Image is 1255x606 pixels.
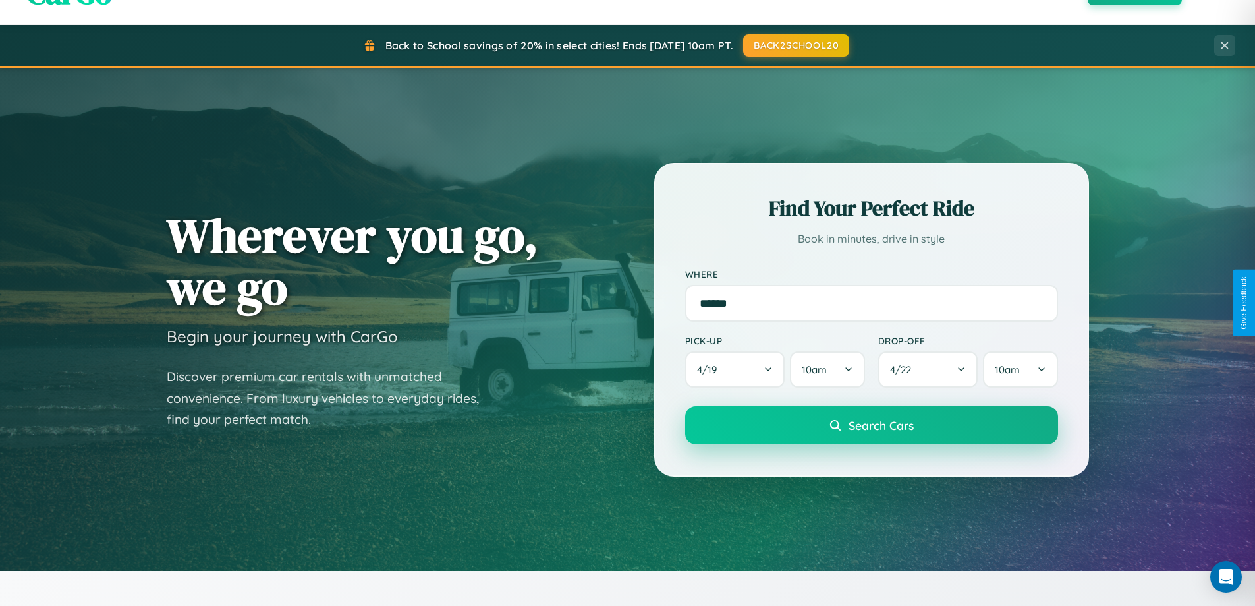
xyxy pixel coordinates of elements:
button: 10am [983,351,1057,388]
p: Discover premium car rentals with unmatched convenience. From luxury vehicles to everyday rides, ... [167,366,496,431]
button: BACK2SCHOOL20 [743,34,849,57]
span: 4 / 19 [697,363,723,376]
div: Give Feedback [1239,276,1248,330]
h1: Wherever you go, we go [167,209,538,313]
button: 4/22 [878,351,978,388]
button: 10am [790,351,864,388]
span: Search Cars [849,418,914,433]
button: 4/19 [685,351,785,388]
label: Drop-off [878,335,1058,346]
label: Pick-up [685,335,865,346]
div: Open Intercom Messenger [1210,561,1242,593]
h2: Find Your Perfect Ride [685,194,1058,223]
span: Back to School savings of 20% in select cities! Ends [DATE] 10am PT. [385,39,733,52]
p: Book in minutes, drive in style [685,229,1058,249]
button: Search Cars [685,406,1058,444]
span: 4 / 22 [890,363,918,376]
h3: Begin your journey with CarGo [167,326,398,346]
label: Where [685,268,1058,280]
span: 10am [802,363,827,376]
span: 10am [995,363,1020,376]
